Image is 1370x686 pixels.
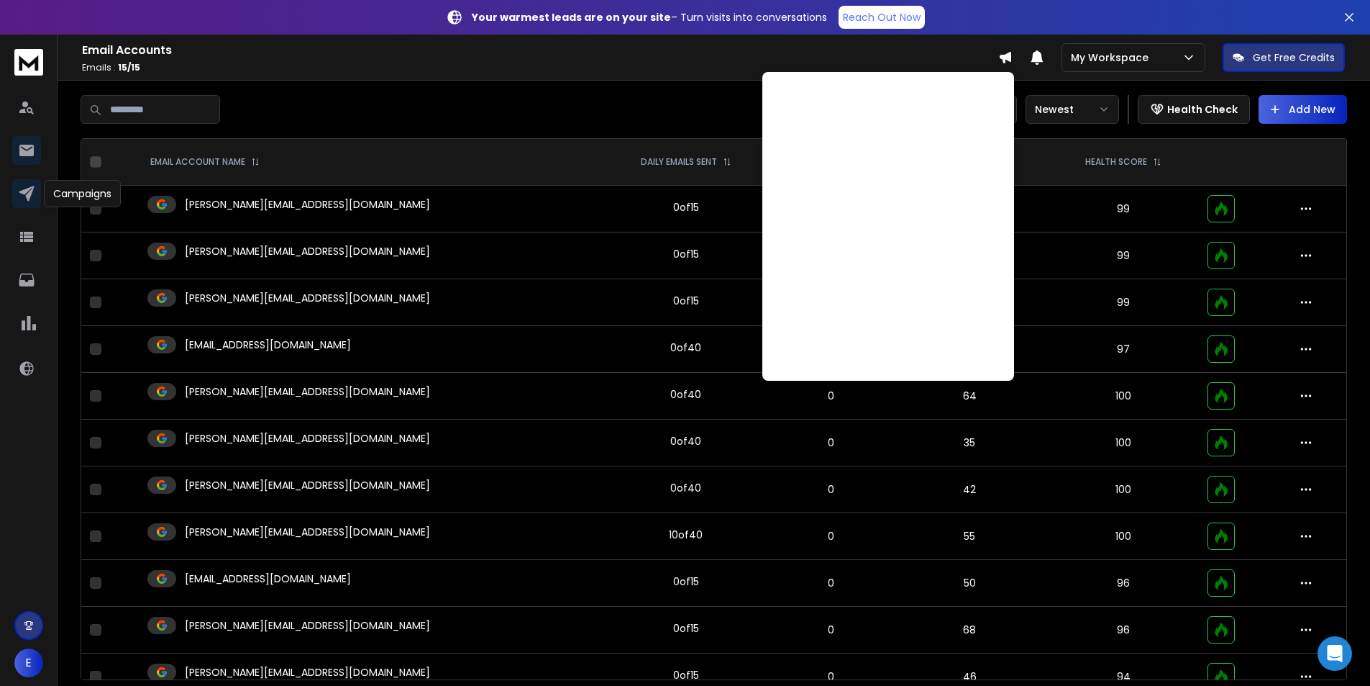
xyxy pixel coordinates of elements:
img: logo [14,49,43,76]
p: [PERSON_NAME][EMAIL_ADDRESS][DOMAIN_NAME] [185,618,430,633]
button: Health Check [1138,95,1250,124]
td: 64 [890,373,1049,420]
p: Get Free Credits [1253,50,1335,65]
strong: Your warmest leads are on your site [472,10,671,24]
p: [PERSON_NAME][EMAIL_ADDRESS][DOMAIN_NAME] [185,478,430,492]
div: 10 of 40 [669,528,703,542]
div: 0 of 40 [670,340,701,355]
div: 0 of 40 [670,387,701,402]
p: [PERSON_NAME][EMAIL_ADDRESS][DOMAIN_NAME] [185,244,430,258]
p: [PERSON_NAME][EMAIL_ADDRESS][DOMAIN_NAME] [185,384,430,399]
h1: Email Accounts [82,42,998,59]
p: [EMAIL_ADDRESS][DOMAIN_NAME] [185,338,351,352]
td: 55 [890,513,1049,560]
td: 68 [890,607,1049,654]
button: Add New [1259,95,1347,124]
div: 0 of 15 [673,200,699,215]
div: 0 of 15 [673,621,699,636]
div: 0 of 15 [673,574,699,589]
div: Open Intercom Messenger [1318,636,1352,671]
p: [PERSON_NAME][EMAIL_ADDRESS][DOMAIN_NAME] [185,665,430,680]
div: 0 of 15 [673,294,699,308]
p: Health Check [1167,102,1238,117]
p: [PERSON_NAME][EMAIL_ADDRESS][DOMAIN_NAME] [185,525,430,539]
td: 35 [890,420,1049,466]
p: Reach Out Now [843,10,921,24]
div: Campaigns [44,180,121,207]
p: [PERSON_NAME][EMAIL_ADDRESS][DOMAIN_NAME] [185,197,430,212]
p: [EMAIL_ADDRESS][DOMAIN_NAME] [185,572,351,586]
div: 0 of 15 [673,668,699,682]
button: E [14,649,43,677]
div: 0 of 40 [670,434,701,448]
td: 97 [1049,326,1198,373]
p: 0 [780,669,882,684]
div: EMAIL ACCOUNT NAME [150,156,260,168]
p: Emails : [82,62,998,73]
td: 99 [1049,186,1198,233]
td: 42 [890,466,1049,513]
p: 0 [780,482,882,497]
p: My Workspace [1071,50,1154,65]
td: 100 [1049,373,1198,420]
p: 0 [780,389,882,403]
p: 0 [780,529,882,543]
p: 0 [780,623,882,637]
p: HEALTH SCORE [1085,156,1147,168]
td: 100 [1049,513,1198,560]
p: [PERSON_NAME][EMAIL_ADDRESS][DOMAIN_NAME] [185,431,430,446]
span: 15 / 15 [118,61,140,73]
div: 0 of 15 [673,247,699,261]
p: [PERSON_NAME][EMAIL_ADDRESS][DOMAIN_NAME] [185,291,430,305]
p: – Turn visits into conversations [472,10,827,24]
p: 0 [780,576,882,590]
td: 100 [1049,420,1198,466]
button: Get Free Credits [1223,43,1345,72]
td: 99 [1049,279,1198,326]
p: DAILY EMAILS SENT [641,156,717,168]
a: Reach Out Now [839,6,925,29]
p: 0 [780,435,882,450]
td: 100 [1049,466,1198,513]
td: 96 [1049,607,1198,654]
td: 96 [1049,560,1198,607]
td: 50 [890,560,1049,607]
div: 0 of 40 [670,481,701,495]
td: 99 [1049,233,1198,279]
button: Newest [1026,95,1119,124]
